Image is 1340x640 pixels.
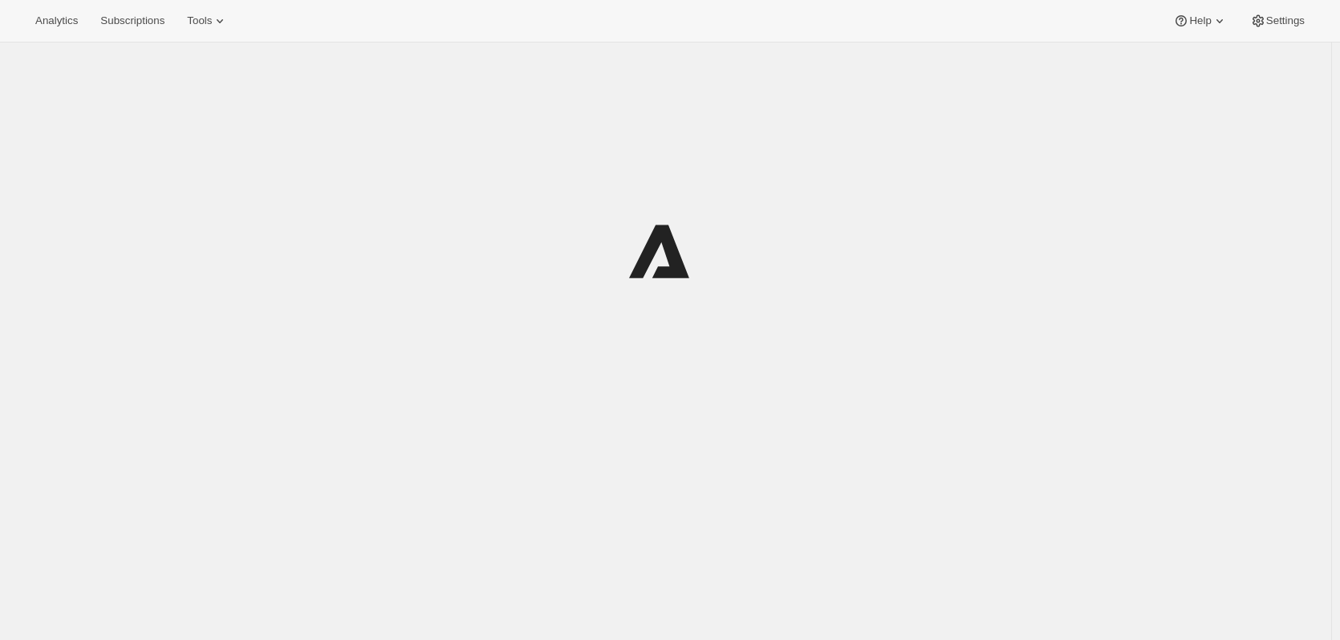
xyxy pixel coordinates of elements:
[91,10,174,32] button: Subscriptions
[187,14,212,27] span: Tools
[1189,14,1211,27] span: Help
[1163,10,1236,32] button: Help
[1266,14,1305,27] span: Settings
[26,10,87,32] button: Analytics
[1241,10,1314,32] button: Settings
[35,14,78,27] span: Analytics
[100,14,164,27] span: Subscriptions
[177,10,238,32] button: Tools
